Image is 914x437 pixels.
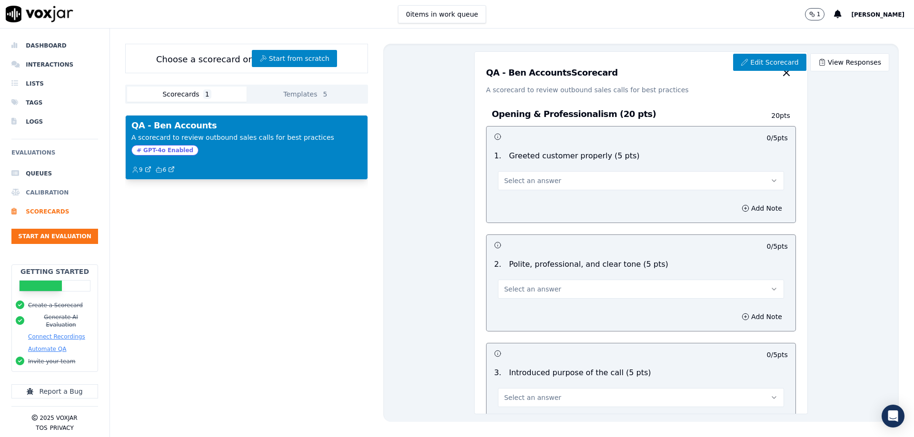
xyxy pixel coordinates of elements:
a: Logs [11,112,98,131]
p: 0 / 5 pts [767,350,788,359]
p: Introduced purpose of the call (5 pts) [509,367,651,379]
button: 0items in work queue [398,5,487,23]
span: Select an answer [504,284,561,294]
button: [PERSON_NAME] [851,9,914,20]
button: Start from scratch [252,50,337,67]
button: Create a Scorecard [28,301,83,309]
button: Add Note [736,202,788,215]
button: 1 [805,8,825,20]
div: Choose a scorecard or [125,44,368,73]
p: 0 / 5 pts [767,242,788,251]
p: 0 / 5 pts [767,133,788,143]
h3: Opening & Professionalism (20 pts) [492,108,740,120]
p: 1 [817,10,821,18]
span: Select an answer [504,176,561,185]
span: 1 [203,89,211,99]
a: 6 [155,166,175,174]
p: 2 . [490,259,505,270]
button: Generate AI Evaluation [28,313,94,329]
p: A scorecard to review outbound sales calls for best practices [486,85,796,95]
span: 5 [321,89,329,99]
button: Scorecards [127,87,247,102]
a: Calibration [11,183,98,202]
p: 2025 Voxjar [40,414,77,422]
p: Polite, professional, and clear tone (5 pts) [509,259,668,270]
p: 1 . [490,150,505,162]
a: Tags [11,93,98,112]
a: 9 [131,166,151,174]
button: Privacy [50,424,74,432]
button: Automate QA [28,345,66,353]
a: Queues [11,164,98,183]
button: 1 [805,8,835,20]
a: Edit Scorecard [733,54,806,71]
p: A scorecard to review outbound sales calls for best practices [131,133,362,142]
p: 20 pts [740,111,790,120]
h2: Getting Started [20,267,89,276]
h3: QA - Ben Accounts [131,121,362,130]
button: Templates [247,87,366,102]
h3: QA - Ben Accounts Scorecard [486,68,618,77]
div: Open Intercom Messenger [882,405,904,427]
a: Scorecards [11,202,98,221]
a: Dashboard [11,36,98,55]
a: View Responses [810,53,889,71]
button: Add Note [736,310,788,323]
img: voxjar logo [6,6,73,22]
p: Greeted customer properly (5 pts) [509,150,639,162]
span: [PERSON_NAME] [851,11,904,18]
button: Invite your team [28,358,75,365]
button: TOS [36,424,47,432]
button: Start an Evaluation [11,229,98,244]
button: Report a Bug [11,384,98,398]
span: GPT-4o Enabled [131,145,199,155]
a: Interactions [11,55,98,74]
span: Select an answer [504,393,561,402]
button: Connect Recordings [28,333,85,340]
a: Lists [11,74,98,93]
h6: Evaluations [11,147,98,164]
button: 9 [131,166,155,174]
p: 3 . [490,367,505,379]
